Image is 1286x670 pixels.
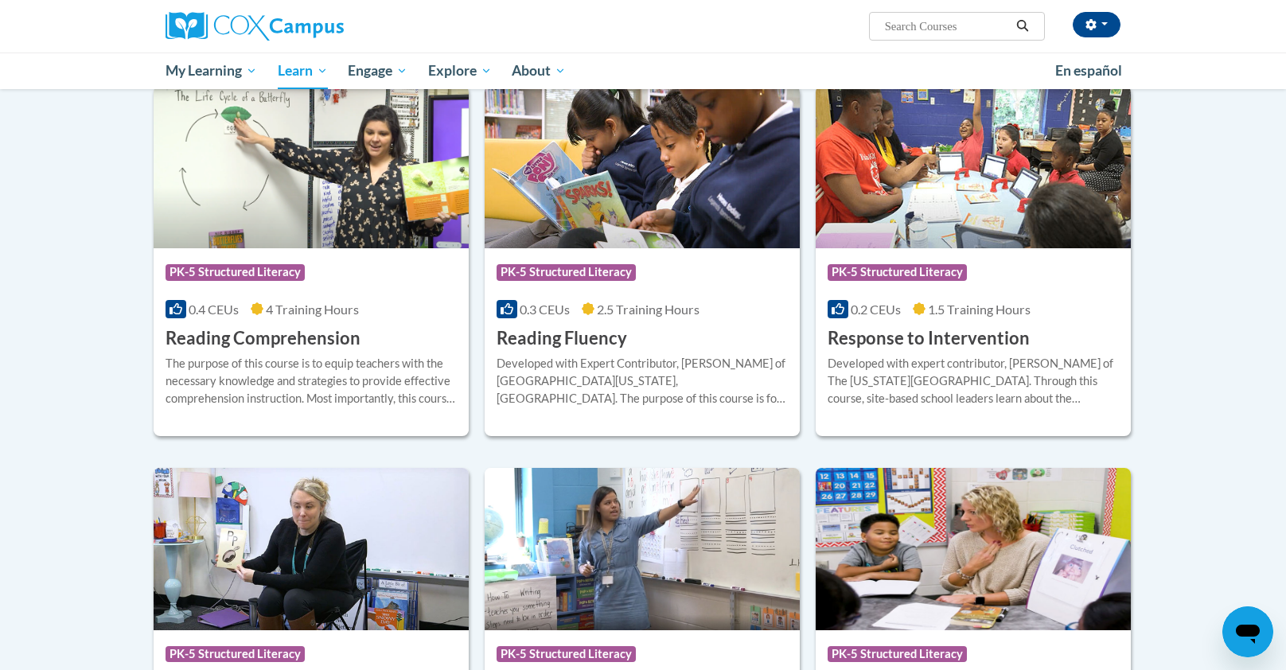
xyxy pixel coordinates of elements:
a: En español [1045,54,1132,88]
button: Search [1011,17,1035,36]
span: Explore [428,61,492,80]
img: Course Logo [485,86,800,248]
h3: Reading Fluency [497,326,627,351]
span: PK-5 Structured Literacy [828,646,967,662]
span: PK-5 Structured Literacy [828,264,967,280]
img: Course Logo [485,468,800,630]
a: My Learning [155,53,267,89]
a: About [502,53,577,89]
div: Developed with expert contributor, [PERSON_NAME] of The [US_STATE][GEOGRAPHIC_DATA]. Through this... [828,355,1119,407]
span: PK-5 Structured Literacy [166,264,305,280]
span: 2.5 Training Hours [597,302,700,317]
span: En español [1055,62,1122,79]
a: Cox Campus [166,12,468,41]
img: Course Logo [816,86,1131,248]
span: Engage [348,61,407,80]
img: Cox Campus [166,12,344,41]
a: Course LogoPK-5 Structured Literacy0.3 CEUs2.5 Training Hours Reading FluencyDeveloped with Exper... [485,86,800,436]
div: Developed with Expert Contributor, [PERSON_NAME] of [GEOGRAPHIC_DATA][US_STATE], [GEOGRAPHIC_DATA... [497,355,788,407]
img: Course Logo [154,86,469,248]
input: Search Courses [883,17,1011,36]
span: 0.3 CEUs [520,302,570,317]
a: Learn [267,53,338,89]
span: About [512,61,566,80]
a: Explore [418,53,502,89]
img: Course Logo [816,468,1131,630]
span: 1.5 Training Hours [928,302,1031,317]
span: 0.2 CEUs [851,302,901,317]
h3: Response to Intervention [828,326,1030,351]
h3: Reading Comprehension [166,326,360,351]
span: Learn [278,61,328,80]
span: 4 Training Hours [266,302,359,317]
span: PK-5 Structured Literacy [497,264,636,280]
span: My Learning [166,61,257,80]
span: PK-5 Structured Literacy [497,646,636,662]
iframe: Button to launch messaging window [1222,606,1273,657]
a: Course LogoPK-5 Structured Literacy0.4 CEUs4 Training Hours Reading ComprehensionThe purpose of t... [154,86,469,436]
button: Account Settings [1073,12,1120,37]
div: The purpose of this course is to equip teachers with the necessary knowledge and strategies to pr... [166,355,457,407]
span: 0.4 CEUs [189,302,239,317]
img: Course Logo [154,468,469,630]
span: PK-5 Structured Literacy [166,646,305,662]
div: Main menu [142,53,1144,89]
a: Course LogoPK-5 Structured Literacy0.2 CEUs1.5 Training Hours Response to InterventionDeveloped w... [816,86,1131,436]
a: Engage [337,53,418,89]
